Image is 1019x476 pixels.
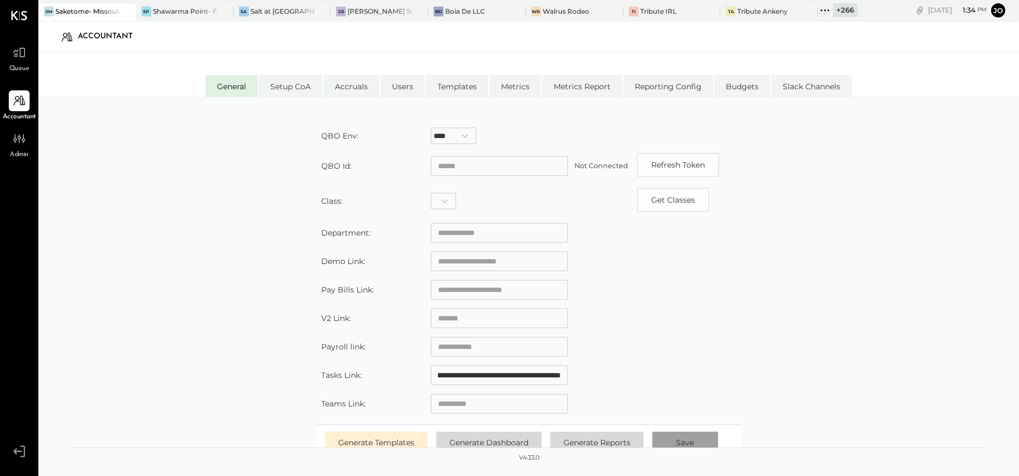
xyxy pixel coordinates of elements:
span: Generate Templates [338,438,414,448]
span: Accountant [3,112,36,122]
li: Setup CoA [259,75,322,97]
li: Accruals [323,75,379,97]
div: copy link [914,4,925,16]
span: Save [676,438,694,448]
button: Refresh Token [637,153,719,177]
button: Copy id [637,188,709,212]
li: Metrics [489,75,541,97]
div: Sa [239,7,249,16]
label: Not Connected [574,162,628,170]
span: Generate Reports [563,438,630,448]
div: Walrus Rodeo [543,7,589,16]
span: Generate Dashboard [449,438,528,448]
li: General [206,75,258,97]
a: Queue [1,42,38,74]
label: Demo Link: [321,256,365,266]
label: QBO Env: [321,131,358,141]
label: QBO Id: [321,161,351,171]
div: WR [531,7,541,16]
a: Accountant [1,90,38,122]
div: [PERSON_NAME] Seaport [348,7,412,16]
label: Class: [321,196,343,206]
li: Users [380,75,425,97]
li: Templates [426,75,488,97]
li: Budgets [714,75,770,97]
li: Metrics Report [542,75,622,97]
a: Admin [1,128,38,160]
div: v 4.33.0 [519,454,539,462]
div: SP [141,7,151,16]
div: Boia De LLC [445,7,485,16]
li: Slack Channels [771,75,852,97]
div: SM [44,7,54,16]
label: Department: [321,228,371,238]
div: [DATE] [928,5,987,15]
div: Accountant [78,28,144,45]
span: Queue [9,64,30,74]
div: TI [629,7,639,16]
span: Admin [10,150,29,160]
div: Tribute IRL [640,7,676,16]
button: Generate Templates [325,432,428,454]
label: Teams Link: [321,399,366,409]
div: Saketome- Missoula [55,7,119,16]
label: V2 Link: [321,313,351,323]
div: GS [336,7,346,16]
li: Reporting Config [623,75,713,97]
button: Save [652,432,718,454]
button: Generate Reports [550,432,644,454]
label: Tasks Link: [321,370,362,380]
button: Generate Dashboard [436,432,542,454]
label: Pay Bills Link: [321,285,374,295]
div: BD [434,7,443,16]
div: TA [726,7,736,16]
label: Payroll link: [321,342,366,352]
div: + 266 [833,3,857,17]
div: Salt at [GEOGRAPHIC_DATA] [251,7,315,16]
div: Tribute Ankeny [737,7,788,16]
div: Shawarma Point- Fareground [153,7,217,16]
button: Jo [989,2,1007,19]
